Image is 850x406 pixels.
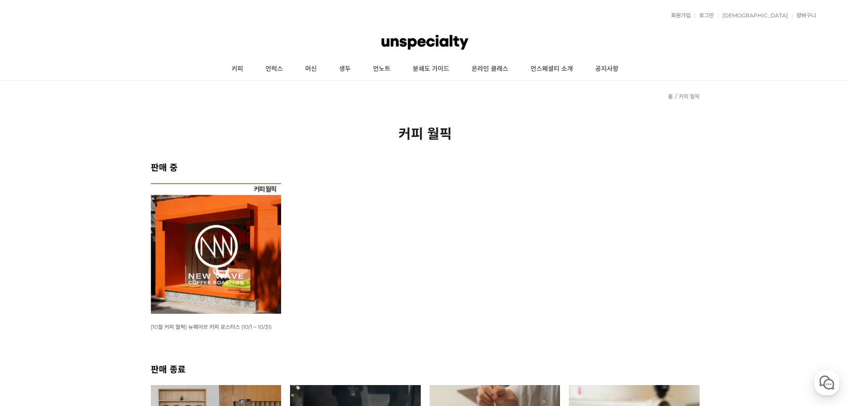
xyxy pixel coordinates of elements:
a: 회원가입 [667,13,691,18]
a: [10월 커피 월픽] 뉴웨이브 커피 로스터스 (10/1 ~ 10/31) [151,323,272,330]
img: 언스페셜티 몰 [381,29,468,56]
a: 언스페셜티 소개 [519,58,584,80]
h2: 판매 중 [151,160,700,173]
a: 언럭스 [254,58,294,80]
a: 머신 [294,58,328,80]
img: [10월 커피 월픽] 뉴웨이브 커피 로스터스 (10/1 ~ 10/31) [151,183,282,314]
a: 로그인 [695,13,714,18]
a: 언노트 [362,58,402,80]
a: 홈 [668,93,673,100]
h2: 커피 월픽 [151,123,700,143]
h2: 판매 종료 [151,362,700,375]
span: [10월 커피 월픽] 뉴웨이브 커피 로스터스 (10/1 ~ 10/31) [151,324,272,330]
a: 온라인 클래스 [460,58,519,80]
a: 공지사항 [584,58,630,80]
a: [DEMOGRAPHIC_DATA] [718,13,788,18]
a: 커피 월픽 [679,93,700,100]
a: 생두 [328,58,362,80]
a: 장바구니 [792,13,816,18]
a: 분쇄도 가이드 [402,58,460,80]
a: 커피 [220,58,254,80]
